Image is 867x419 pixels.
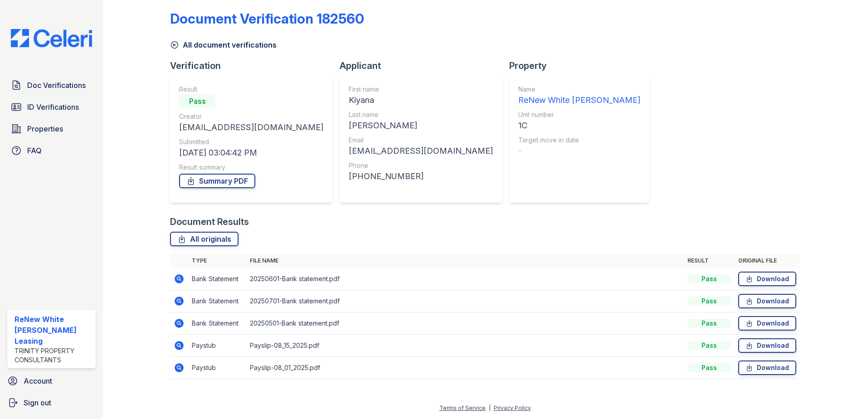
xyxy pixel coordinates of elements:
[188,312,246,335] td: Bank Statement
[349,170,493,183] div: [PHONE_NUMBER]
[349,85,493,94] div: First name
[738,294,796,308] a: Download
[518,136,640,145] div: Target move in date
[509,59,657,72] div: Property
[246,357,684,379] td: Payslip-08_01_2025.pdf
[439,404,486,411] a: Terms of Service
[246,312,684,335] td: 20250501-Bank statement.pdf
[246,268,684,290] td: 20250601-Bank statement.pdf
[4,372,99,390] a: Account
[349,110,493,119] div: Last name
[518,85,640,107] a: Name ReNew White [PERSON_NAME]
[188,253,246,268] th: Type
[349,94,493,107] div: Kiyana
[188,268,246,290] td: Bank Statement
[188,357,246,379] td: Paystub
[15,314,92,346] div: ReNew White [PERSON_NAME] Leasing
[179,146,323,159] div: [DATE] 03:04:42 PM
[179,85,323,94] div: Result
[489,404,491,411] div: |
[684,253,735,268] th: Result
[179,174,255,188] a: Summary PDF
[349,136,493,145] div: Email
[179,94,215,108] div: Pass
[687,274,731,283] div: Pass
[687,297,731,306] div: Pass
[170,232,239,246] a: All originals
[27,102,79,112] span: ID Verifications
[27,145,42,156] span: FAQ
[24,397,51,408] span: Sign out
[24,375,52,386] span: Account
[738,272,796,286] a: Download
[15,346,92,365] div: Trinity Property Consultants
[246,253,684,268] th: File name
[179,112,323,121] div: Creator
[735,253,800,268] th: Original file
[170,59,340,72] div: Verification
[170,10,364,27] div: Document Verification 182560
[494,404,531,411] a: Privacy Policy
[179,121,323,134] div: [EMAIL_ADDRESS][DOMAIN_NAME]
[687,319,731,328] div: Pass
[518,110,640,119] div: Unit number
[27,80,86,91] span: Doc Verifications
[518,85,640,94] div: Name
[246,290,684,312] td: 20250701-Bank statement.pdf
[738,316,796,331] a: Download
[7,141,96,160] a: FAQ
[518,119,640,132] div: 1C
[188,335,246,357] td: Paystub
[349,119,493,132] div: [PERSON_NAME]
[738,338,796,353] a: Download
[7,76,96,94] a: Doc Verifications
[246,335,684,357] td: Payslip-08_15_2025.pdf
[7,98,96,116] a: ID Verifications
[518,145,640,157] div: -
[687,341,731,350] div: Pass
[179,137,323,146] div: Submitted
[4,29,99,47] img: CE_Logo_Blue-a8612792a0a2168367f1c8372b55b34899dd931a85d93a1a3d3e32e68fde9ad4.png
[349,145,493,157] div: [EMAIL_ADDRESS][DOMAIN_NAME]
[170,215,249,228] div: Document Results
[738,361,796,375] a: Download
[179,163,323,172] div: Result summary
[4,394,99,412] a: Sign out
[170,39,277,50] a: All document verifications
[687,363,731,372] div: Pass
[7,120,96,138] a: Properties
[188,290,246,312] td: Bank Statement
[27,123,63,134] span: Properties
[340,59,509,72] div: Applicant
[518,94,640,107] div: ReNew White [PERSON_NAME]
[349,161,493,170] div: Phone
